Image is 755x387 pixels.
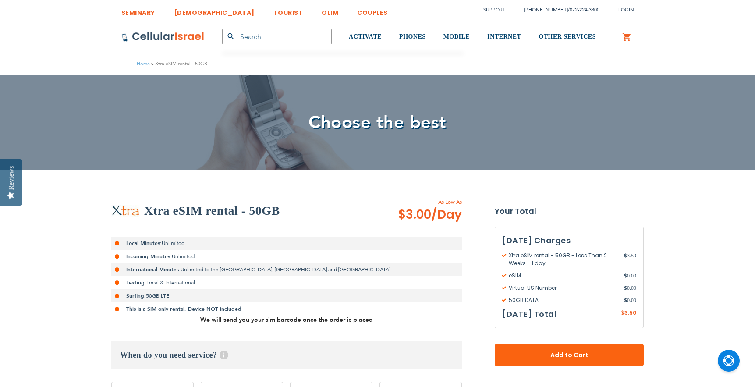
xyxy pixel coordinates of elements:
a: COUPLES [357,2,388,18]
li: / [515,4,599,16]
h3: [DATE] Charges [502,234,636,247]
input: Search [222,29,332,44]
li: Unlimited to the [GEOGRAPHIC_DATA], [GEOGRAPHIC_DATA] and [GEOGRAPHIC_DATA] [111,263,462,276]
a: MOBILE [443,21,470,53]
span: $ [624,252,627,259]
span: Choose the best [308,110,447,135]
h3: [DATE] Total [502,308,557,321]
span: INTERNET [487,33,521,40]
strong: Texting: [126,279,146,286]
strong: International Minutes: [126,266,181,273]
a: PHONES [399,21,426,53]
span: MOBILE [443,33,470,40]
span: 0.00 [624,284,636,292]
span: 50GB DATA [502,296,624,304]
a: Home [137,60,150,67]
span: Virtual US Number [502,284,624,292]
strong: Your Total [495,205,644,218]
a: ACTIVATE [349,21,382,53]
li: 50GB LTE [111,289,462,302]
h2: Xtra eSIM rental - 50GB [144,202,280,220]
a: INTERNET [487,21,521,53]
a: Support [483,7,505,13]
span: ACTIVATE [349,33,382,40]
li: Xtra eSIM rental - 50GB [150,60,207,68]
span: As Low As [374,198,462,206]
span: OTHER SERVICES [539,33,596,40]
strong: Local Minutes: [126,240,162,247]
li: Unlimited [111,250,462,263]
a: TOURIST [273,2,303,18]
span: $3.00 [398,206,462,224]
a: SEMINARY [121,2,155,18]
span: /Day [431,206,462,224]
button: Add to Cart [495,344,644,366]
a: OTHER SERVICES [539,21,596,53]
span: 3.50 [624,309,636,316]
strong: This is a SIM only rental, Device NOT included [126,305,241,312]
span: Login [618,7,634,13]
span: Help [220,351,228,359]
a: [DEMOGRAPHIC_DATA] [174,2,255,18]
img: Xtra eSIM rental - 50GB [111,205,140,217]
img: Cellular Israel Logo [121,32,205,42]
strong: Incoming Minutes: [126,253,172,260]
span: 0.00 [624,272,636,280]
span: $ [624,272,627,280]
span: Add to Cart [524,351,615,360]
span: $ [624,284,627,292]
span: PHONES [399,33,426,40]
a: [PHONE_NUMBER] [524,7,568,13]
a: OLIM [322,2,338,18]
strong: Surfing: [126,292,146,299]
span: Xtra eSIM rental - 50GB - Less Than 2 Weeks - 1 day [502,252,624,267]
h3: When do you need service? [111,341,462,369]
a: 072-224-3300 [570,7,599,13]
strong: We will send you your sim barcode once the order is placed [200,316,373,324]
li: Local & International [111,276,462,289]
div: Reviews [7,166,15,190]
li: Unlimited [111,237,462,250]
span: 3.50 [624,252,636,267]
span: 0.00 [624,296,636,304]
span: $ [621,309,624,317]
span: $ [624,296,627,304]
span: eSIM [502,272,624,280]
